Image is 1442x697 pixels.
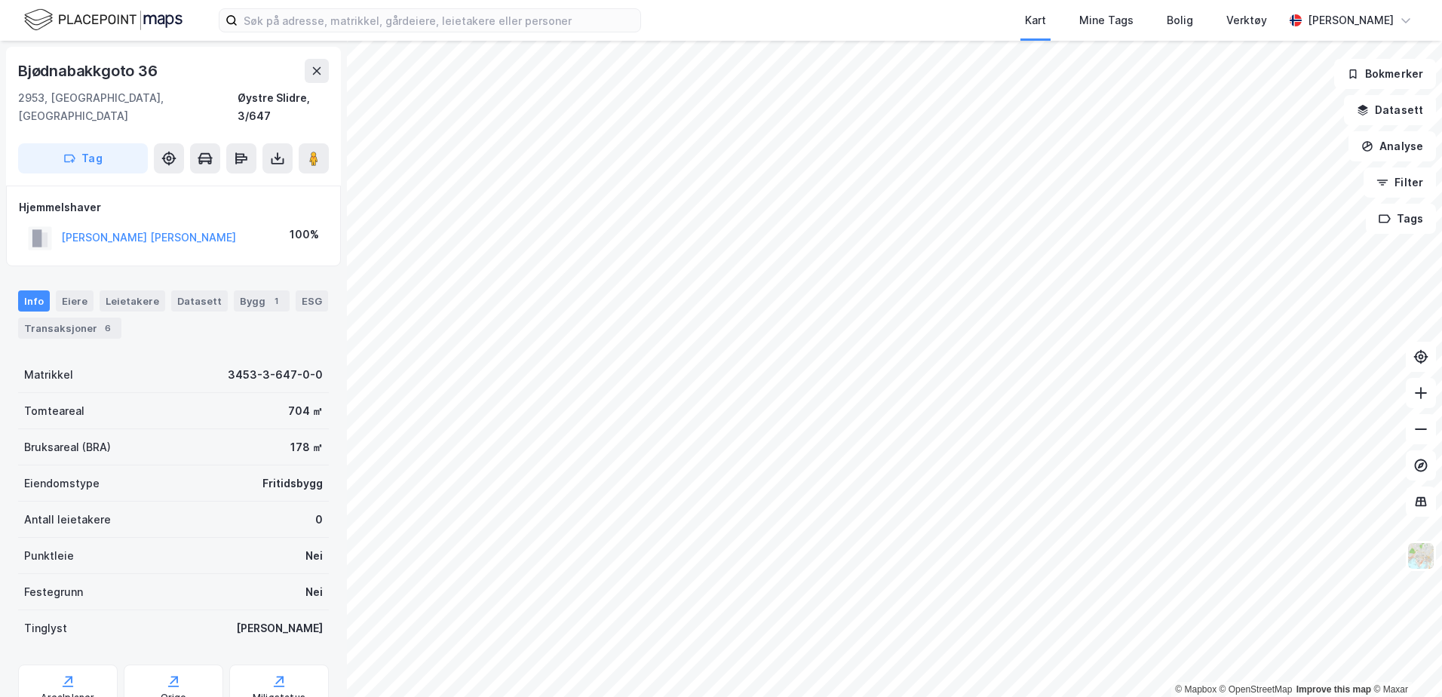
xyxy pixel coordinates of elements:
[1367,625,1442,697] iframe: Chat Widget
[296,290,328,312] div: ESG
[1344,95,1436,125] button: Datasett
[1220,684,1293,695] a: OpenStreetMap
[1079,11,1134,29] div: Mine Tags
[288,402,323,420] div: 704 ㎡
[18,318,121,339] div: Transaksjoner
[1308,11,1394,29] div: [PERSON_NAME]
[24,547,74,565] div: Punktleie
[24,583,83,601] div: Festegrunn
[290,438,323,456] div: 178 ㎡
[1167,11,1193,29] div: Bolig
[236,619,323,637] div: [PERSON_NAME]
[24,474,100,493] div: Eiendomstype
[1364,167,1436,198] button: Filter
[24,438,111,456] div: Bruksareal (BRA)
[18,89,238,125] div: 2953, [GEOGRAPHIC_DATA], [GEOGRAPHIC_DATA]
[24,619,67,637] div: Tinglyst
[1296,684,1371,695] a: Improve this map
[238,89,329,125] div: Øystre Slidre, 3/647
[1366,204,1436,234] button: Tags
[1334,59,1436,89] button: Bokmerker
[1175,684,1216,695] a: Mapbox
[171,290,228,312] div: Datasett
[24,7,183,33] img: logo.f888ab2527a4732fd821a326f86c7f29.svg
[268,293,284,309] div: 1
[1226,11,1267,29] div: Verktøy
[18,59,161,83] div: Bjødnabakkgoto 36
[24,402,84,420] div: Tomteareal
[262,474,323,493] div: Fritidsbygg
[18,290,50,312] div: Info
[1025,11,1046,29] div: Kart
[19,198,328,216] div: Hjemmelshaver
[100,321,115,336] div: 6
[18,143,148,173] button: Tag
[238,9,640,32] input: Søk på adresse, matrikkel, gårdeiere, leietakere eller personer
[305,547,323,565] div: Nei
[228,366,323,384] div: 3453-3-647-0-0
[56,290,94,312] div: Eiere
[100,290,165,312] div: Leietakere
[315,511,323,529] div: 0
[1348,131,1436,161] button: Analyse
[24,511,111,529] div: Antall leietakere
[1407,542,1435,570] img: Z
[234,290,290,312] div: Bygg
[305,583,323,601] div: Nei
[24,366,73,384] div: Matrikkel
[290,226,319,244] div: 100%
